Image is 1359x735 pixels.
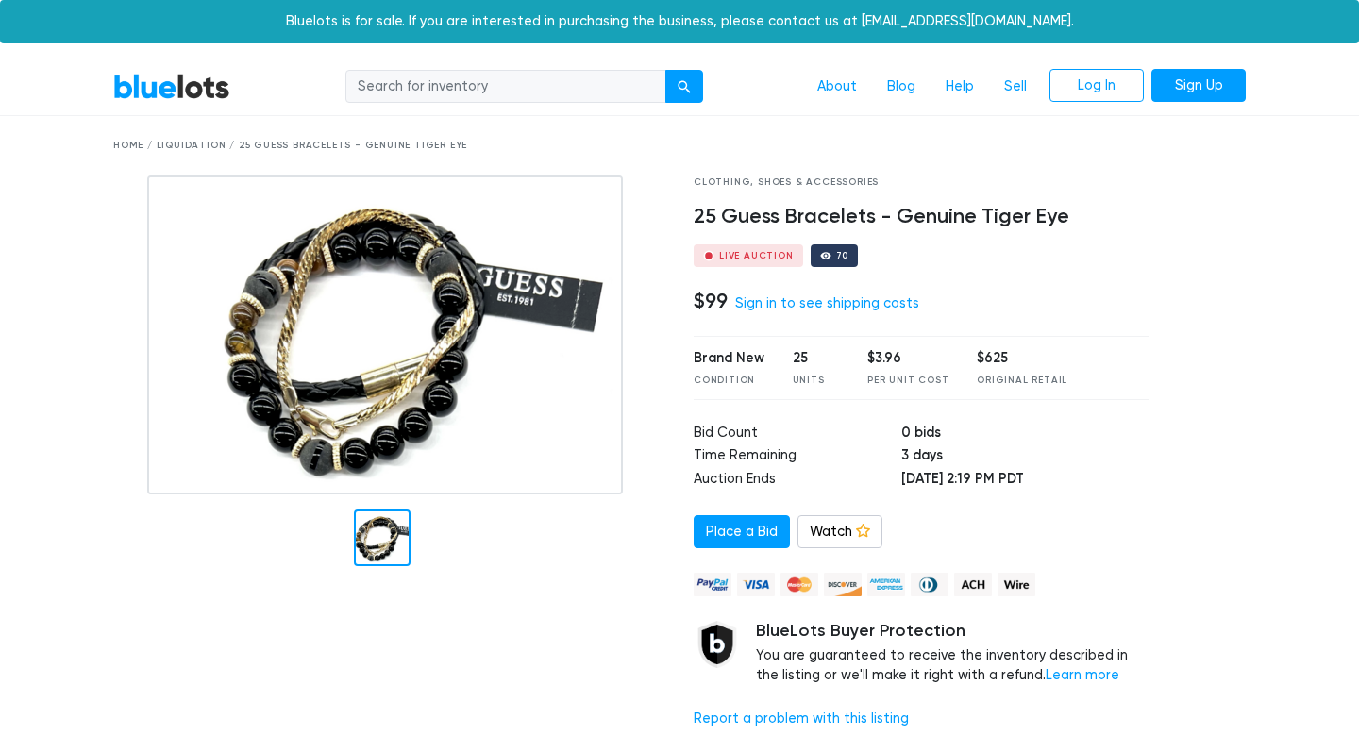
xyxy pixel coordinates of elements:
[793,348,840,369] div: 25
[694,515,790,549] a: Place a Bid
[694,205,1149,229] h4: 25 Guess Bracelets - Genuine Tiger Eye
[867,573,905,596] img: american_express-ae2a9f97a040b4b41f6397f7637041a5861d5f99d0716c09922aba4e24c8547d.png
[1046,667,1119,683] a: Learn more
[954,573,992,596] img: ach-b7992fed28a4f97f893c574229be66187b9afb3f1a8d16a4691d3d3140a8ab00.png
[872,69,931,105] a: Blog
[694,423,901,446] td: Bid Count
[1151,69,1246,103] a: Sign Up
[1049,69,1144,103] a: Log In
[901,445,1149,469] td: 3 days
[694,348,764,369] div: Brand New
[756,621,1149,686] div: You are guaranteed to receive the inventory described in the listing or we'll make it right with ...
[113,139,1246,153] div: Home / Liquidation / 25 Guess Bracelets - Genuine Tiger Eye
[780,573,818,596] img: mastercard-42073d1d8d11d6635de4c079ffdb20a4f30a903dc55d1612383a1b395dd17f39.png
[694,289,728,313] h4: $99
[797,515,882,549] a: Watch
[694,469,901,493] td: Auction Ends
[719,251,794,260] div: Live Auction
[694,621,741,668] img: buyer_protection_shield-3b65640a83011c7d3ede35a8e5a80bfdfaa6a97447f0071c1475b91a4b0b3d01.png
[977,374,1067,388] div: Original Retail
[802,69,872,105] a: About
[867,348,948,369] div: $3.96
[989,69,1042,105] a: Sell
[836,251,849,260] div: 70
[793,374,840,388] div: Units
[931,69,989,105] a: Help
[824,573,862,596] img: discover-82be18ecfda2d062aad2762c1ca80e2d36a4073d45c9e0ffae68cd515fbd3d32.png
[694,573,731,596] img: paypal_credit-80455e56f6e1299e8d57f40c0dcee7b8cd4ae79b9eccbfc37e2480457ba36de9.png
[113,73,230,100] a: BlueLots
[735,295,919,311] a: Sign in to see shipping costs
[867,374,948,388] div: Per Unit Cost
[998,573,1035,596] img: wire-908396882fe19aaaffefbd8e17b12f2f29708bd78693273c0e28e3a24408487f.png
[147,175,623,494] img: 7d1bbf3c-25af-4130-908b-adab8e20c9d6-1755666616.png
[694,710,909,727] a: Report a problem with this listing
[694,374,764,388] div: Condition
[737,573,775,596] img: visa-79caf175f036a155110d1892330093d4c38f53c55c9ec9e2c3a54a56571784bb.png
[977,348,1067,369] div: $625
[345,70,666,104] input: Search for inventory
[911,573,948,596] img: diners_club-c48f30131b33b1bb0e5d0e2dbd43a8bea4cb12cb2961413e2f4250e06c020426.png
[694,445,901,469] td: Time Remaining
[901,423,1149,446] td: 0 bids
[901,469,1149,493] td: [DATE] 2:19 PM PDT
[756,621,1149,642] h5: BlueLots Buyer Protection
[694,175,1149,190] div: Clothing, Shoes & Accessories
